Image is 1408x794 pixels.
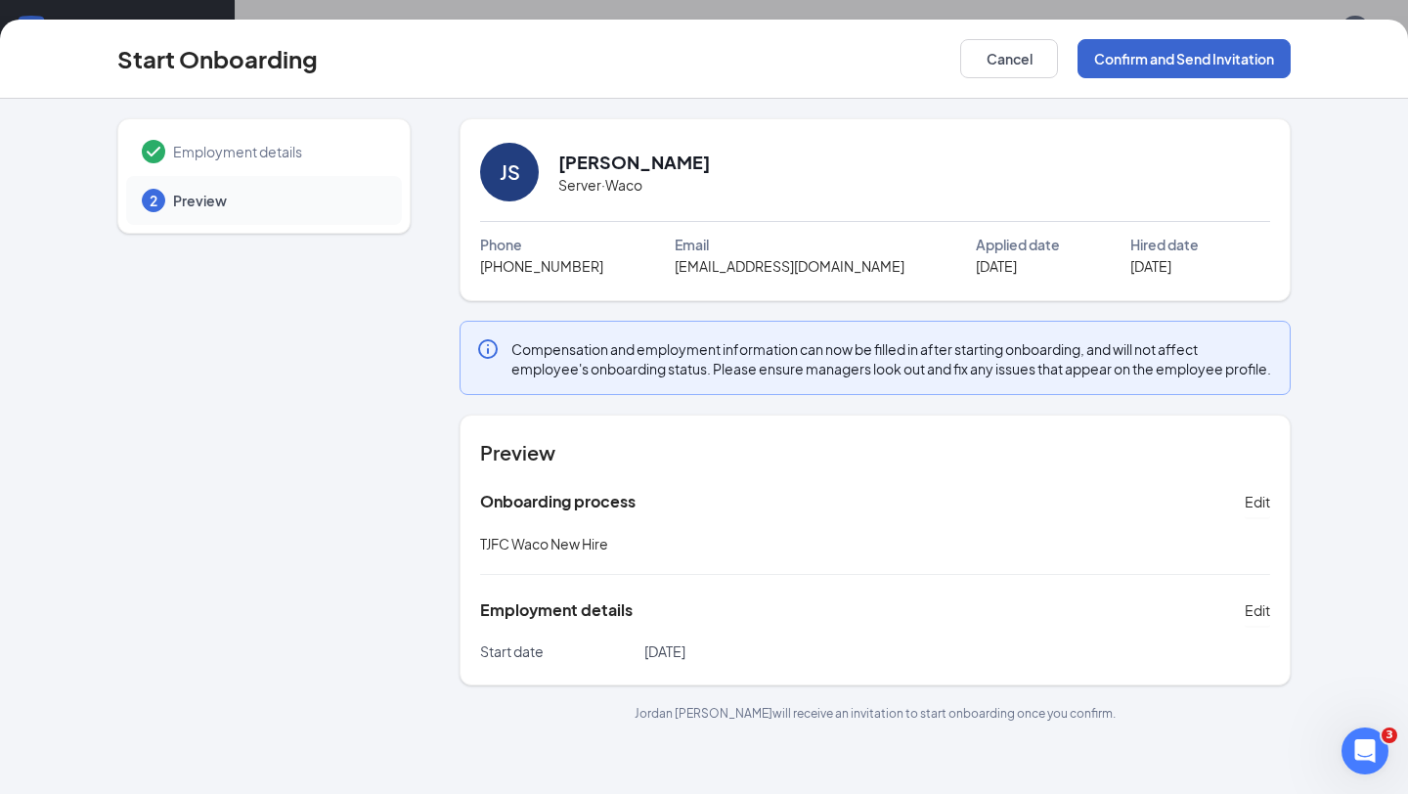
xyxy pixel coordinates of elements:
[976,255,1017,277] span: [DATE]
[142,140,165,163] svg: Checkmark
[480,255,603,277] span: [PHONE_NUMBER]
[558,150,710,174] h2: [PERSON_NAME]
[558,174,642,196] span: Server · Waco
[1078,39,1291,78] button: Confirm and Send Invitation
[675,234,709,255] span: Email
[480,599,633,621] h5: Employment details
[476,337,500,361] svg: Info
[460,705,1291,722] p: Jordan [PERSON_NAME] will receive an invitation to start onboarding once you confirm.
[675,255,904,277] span: [EMAIL_ADDRESS][DOMAIN_NAME]
[1130,234,1199,255] span: Hired date
[644,641,875,661] p: [DATE]
[1382,728,1397,743] span: 3
[480,641,644,661] p: Start date
[511,339,1274,378] span: Compensation and employment information can now be filled in after starting onboarding, and will ...
[500,158,520,186] div: JS
[173,142,382,161] span: Employment details
[480,439,1270,466] h4: Preview
[960,39,1058,78] button: Cancel
[976,234,1060,255] span: Applied date
[173,191,382,210] span: Preview
[480,234,522,255] span: Phone
[480,535,608,552] span: TJFC Waco New Hire
[1245,486,1270,517] button: Edit
[480,491,636,512] h5: Onboarding process
[1245,595,1270,626] button: Edit
[1245,600,1270,620] span: Edit
[1342,728,1388,774] iframe: Intercom live chat
[117,42,318,75] h3: Start Onboarding
[1130,255,1171,277] span: [DATE]
[1245,492,1270,511] span: Edit
[150,191,157,210] span: 2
